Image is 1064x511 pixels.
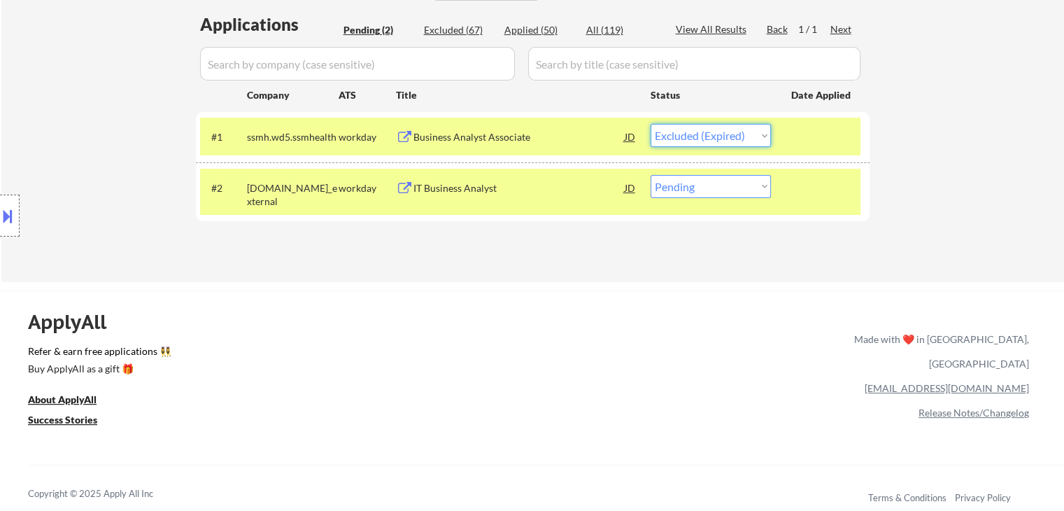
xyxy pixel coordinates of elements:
div: ssmh.wd5.ssmhealth [247,130,339,144]
input: Search by company (case sensitive) [200,47,515,80]
div: JD [623,175,637,200]
u: About ApplyAll [28,393,97,405]
div: Buy ApplyAll as a gift 🎁 [28,364,168,374]
div: All (119) [586,23,656,37]
a: Release Notes/Changelog [918,407,1029,419]
div: JD [623,124,637,149]
div: View All Results [676,22,751,36]
a: Privacy Policy [955,492,1011,503]
div: Date Applied [791,88,853,102]
div: Company [247,88,339,102]
div: Title [396,88,637,102]
a: Terms & Conditions [868,492,946,503]
div: IT Business Analyst [413,181,625,195]
a: [EMAIL_ADDRESS][DOMAIN_NAME] [865,382,1029,394]
div: ATS [339,88,396,102]
div: Excluded (67) [424,23,494,37]
div: Pending (2) [343,23,413,37]
u: Success Stories [28,414,97,426]
a: About ApplyAll [28,392,116,409]
div: Back [767,22,789,36]
div: workday [339,181,396,195]
a: Buy ApplyAll as a gift 🎁 [28,361,168,379]
input: Search by title (case sensitive) [528,47,860,80]
div: Business Analyst Associate [413,130,625,144]
div: Copyright © 2025 Apply All Inc [28,487,189,501]
div: Made with ❤️ in [GEOGRAPHIC_DATA], [GEOGRAPHIC_DATA] [849,327,1029,376]
a: Refer & earn free applications 👯‍♀️ [28,346,562,361]
div: Status [651,82,771,107]
a: Success Stories [28,412,116,430]
div: Applied (50) [504,23,574,37]
div: Applications [200,16,339,33]
div: 1 / 1 [798,22,830,36]
div: [DOMAIN_NAME]_external [247,181,339,209]
div: Next [830,22,853,36]
div: workday [339,130,396,144]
